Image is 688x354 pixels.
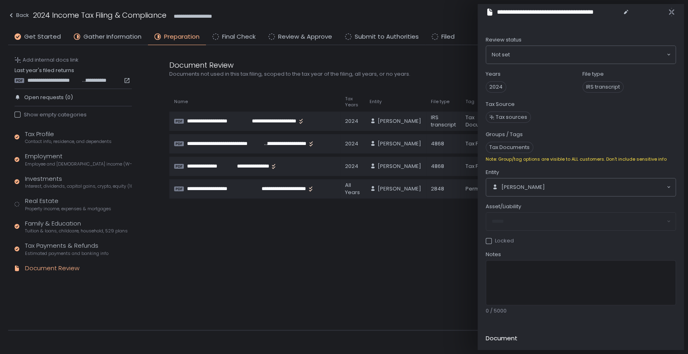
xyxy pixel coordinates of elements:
[545,183,666,191] input: Search for option
[378,140,421,147] span: [PERSON_NAME]
[486,307,676,315] div: 0 / 5000
[486,178,676,196] div: Search for option
[345,96,360,108] span: Tax Years
[24,94,73,101] span: Open requests (0)
[222,32,256,41] span: Final Check
[486,81,506,93] span: 2024
[25,250,108,257] span: Estimated payments and banking info
[466,99,474,105] span: Tag
[486,251,501,258] span: Notes
[25,139,112,145] span: Contact info, residence, and dependents
[15,56,79,64] button: Add internal docs link
[83,32,141,41] span: Gather Information
[174,99,188,105] span: Name
[25,197,111,212] div: Real Estate
[486,36,522,43] span: Review status
[25,174,132,190] div: Investments
[24,32,61,41] span: Get Started
[486,70,501,78] label: Years
[582,81,624,93] span: IRS transcript
[510,51,666,59] input: Search for option
[8,10,29,20] div: Back
[25,152,132,167] div: Employment
[501,184,545,191] span: [PERSON_NAME]
[378,185,421,193] span: [PERSON_NAME]
[486,334,518,343] h2: Document
[25,264,79,273] div: Document Review
[169,60,556,70] div: Document Review
[431,99,449,105] span: File type
[164,32,200,41] span: Preparation
[169,70,556,78] div: Documents not used in this tax filing, scoped to the tax year of the filing, all years, or no years.
[25,183,132,189] span: Interest, dividends, capital gains, crypto, equity (1099s, K-1s)
[378,163,421,170] span: [PERSON_NAME]
[486,101,515,108] label: Tax Source
[25,241,108,257] div: Tax Payments & Refunds
[486,169,499,176] span: Entity
[486,46,676,64] div: Search for option
[278,32,332,41] span: Review & Approve
[25,206,111,212] span: Property income, expenses & mortgages
[441,32,455,41] span: Filed
[355,32,419,41] span: Submit to Authorities
[378,118,421,125] span: [PERSON_NAME]
[25,228,128,234] span: Tuition & loans, childcare, household, 529 plans
[486,203,521,210] span: Asset/Liability
[492,51,510,59] span: Not set
[496,114,527,121] span: Tax sources
[25,219,128,234] div: Family & Education
[486,131,523,138] label: Groups / Tags
[8,10,29,23] button: Back
[486,142,533,153] span: Tax Documents
[25,161,132,167] span: Employee and [DEMOGRAPHIC_DATA] income (W-2s)
[582,70,604,78] label: File type
[33,10,166,21] h1: 2024 Income Tax Filing & Compliance
[370,99,382,105] span: Entity
[25,130,112,145] div: Tax Profile
[15,67,132,84] div: Last year's filed returns
[486,156,676,162] div: Note: Group/tag options are visible to ALL customers. Don't include sensitive info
